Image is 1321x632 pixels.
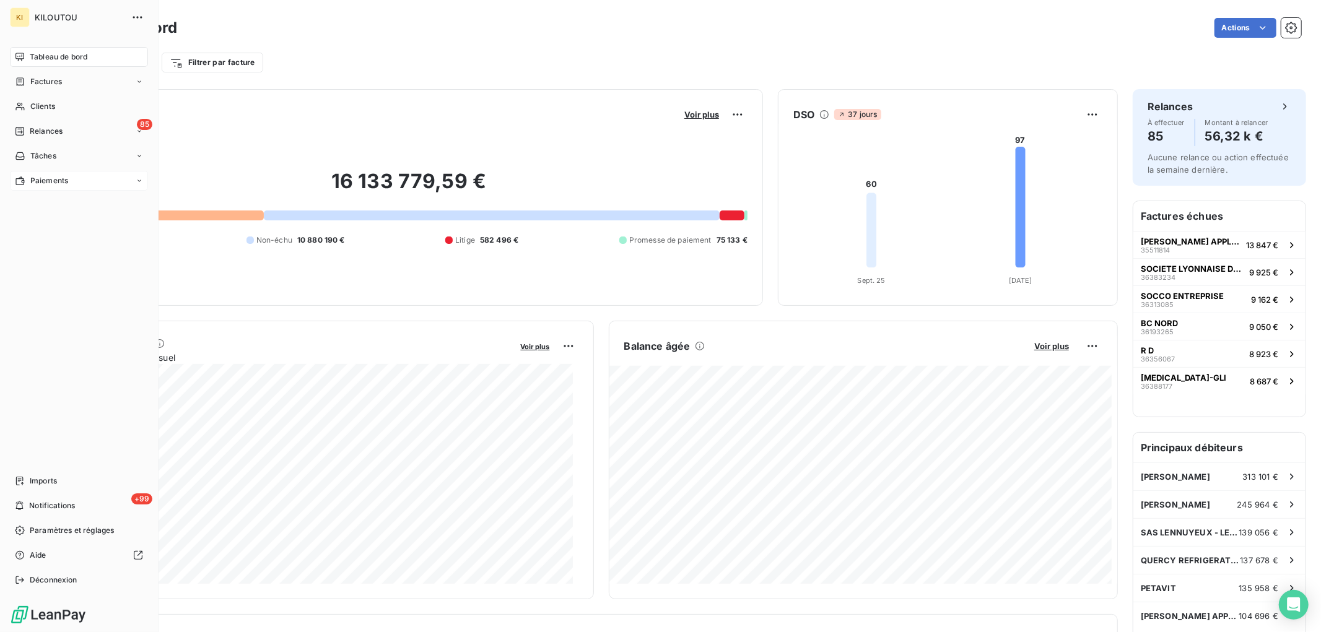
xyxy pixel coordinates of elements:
span: Factures [30,76,62,87]
h2: 16 133 779,59 € [70,169,748,206]
span: À effectuer [1148,119,1185,126]
img: Logo LeanPay [10,605,87,625]
button: Voir plus [681,109,723,120]
span: [PERSON_NAME] [1141,500,1210,509]
button: [PERSON_NAME] APPLICATION3551181413 847 € [1133,231,1306,258]
button: Filtrer par facture [162,53,263,72]
span: 8 923 € [1249,349,1278,359]
button: Voir plus [1031,340,1073,352]
tspan: [DATE] [1009,276,1032,285]
button: SOCCO ENTREPRISE363130859 162 € [1133,285,1306,313]
h4: 85 [1148,126,1185,146]
span: 9 050 € [1249,322,1278,332]
span: 36313085 [1141,301,1174,308]
span: SOCCO ENTREPRISE [1141,291,1224,301]
span: 582 496 € [480,235,518,246]
span: 135 958 € [1239,583,1278,593]
span: Promesse de paiement [629,235,712,246]
span: [PERSON_NAME] APPLICATION [1141,236,1241,246]
span: Aide [30,550,46,561]
span: 137 678 € [1240,555,1278,565]
span: SAS LENNUYEUX - LE FOLL [1141,527,1239,537]
span: 36193265 [1141,328,1174,335]
span: 36388177 [1141,383,1172,390]
h6: Principaux débiteurs [1133,433,1306,462]
div: KI [10,7,30,27]
span: 9 162 € [1251,295,1278,305]
button: Voir plus [517,340,554,352]
span: Tâches [30,150,56,162]
span: +99 [131,493,152,504]
span: QUERCY REFRIGERATION [1141,555,1240,565]
button: Actions [1214,18,1276,38]
h6: Relances [1148,99,1193,114]
span: 9 925 € [1249,267,1278,277]
span: Montant à relancer [1205,119,1268,126]
span: Litige [455,235,475,246]
span: R D [1141,345,1154,355]
span: Aucune relance ou action effectuée la semaine dernière. [1148,152,1289,175]
a: Aide [10,545,148,565]
span: 36383234 [1141,274,1175,281]
span: Voir plus [684,110,719,119]
span: [PERSON_NAME] [1141,472,1210,482]
button: BC NORD361932659 050 € [1133,313,1306,340]
span: [PERSON_NAME] APPLICATION [1141,611,1239,621]
h6: DSO [793,107,814,122]
span: 8 687 € [1250,376,1278,386]
span: SOCIETE LYONNAISE DE TRAVAUX PUBLICS [1141,264,1244,274]
span: 37 jours [834,109,881,120]
span: BC NORD [1141,318,1178,328]
div: Open Intercom Messenger [1279,590,1309,620]
span: Paramètres et réglages [30,525,114,536]
h6: Factures échues [1133,201,1306,231]
span: KILOUTOU [35,12,124,22]
span: 36356067 [1141,355,1175,363]
span: 245 964 € [1237,500,1278,509]
button: SOCIETE LYONNAISE DE TRAVAUX PUBLICS363832349 925 € [1133,258,1306,285]
span: 139 056 € [1239,527,1278,537]
span: Clients [30,101,55,112]
button: [MEDICAL_DATA]-GLI363881778 687 € [1133,367,1306,394]
span: 35511814 [1141,246,1170,254]
span: Voir plus [1034,341,1069,351]
span: 75 133 € [717,235,748,246]
span: Déconnexion [30,574,77,586]
span: 13 847 € [1246,240,1278,250]
button: R D363560678 923 € [1133,340,1306,367]
span: Tableau de bord [30,51,87,63]
span: Non-échu [256,235,292,246]
span: Voir plus [521,342,550,351]
span: 313 101 € [1243,472,1278,482]
span: Imports [30,475,57,487]
span: Notifications [29,500,75,511]
span: 85 [137,119,152,130]
span: Relances [30,126,63,137]
h6: Balance âgée [624,339,691,353]
span: PETAVIT [1141,583,1176,593]
span: Paiements [30,175,68,186]
tspan: Sept. 25 [858,276,886,285]
span: 104 696 € [1239,611,1278,621]
span: 10 880 190 € [297,235,345,246]
span: [MEDICAL_DATA]-GLI [1141,373,1226,383]
h4: 56,32 k € [1205,126,1268,146]
span: Chiffre d'affaires mensuel [70,351,512,364]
